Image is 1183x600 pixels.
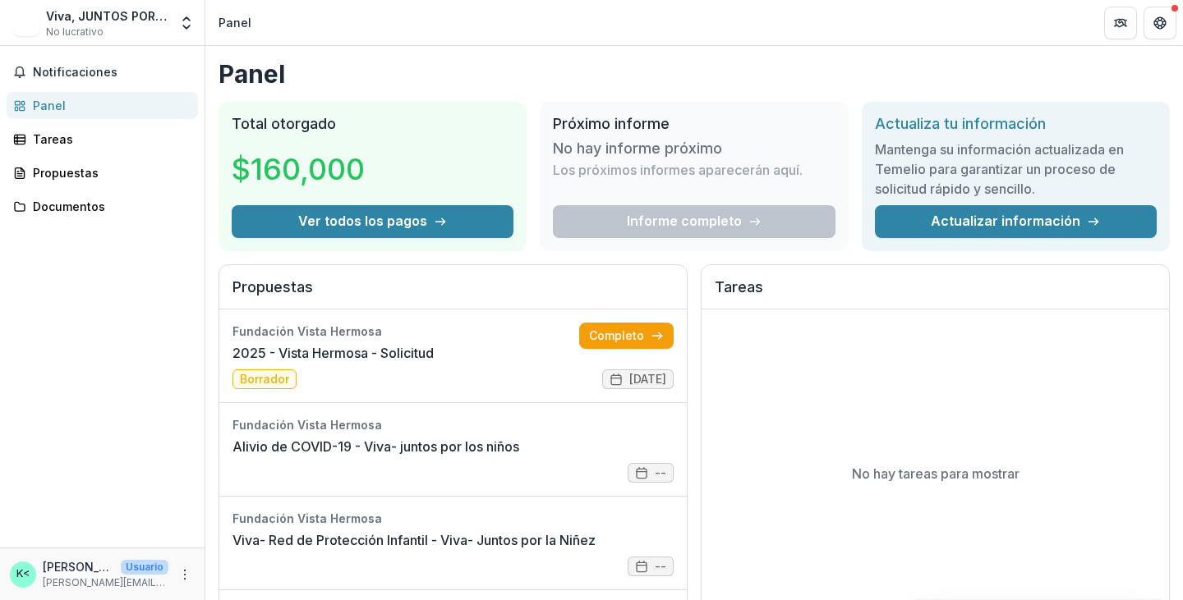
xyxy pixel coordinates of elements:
[875,141,1124,197] font: Mantenga su información actualizada en Temelio para garantizar un proceso de solicitud rápido y s...
[7,92,198,119] a: Panel
[589,328,644,342] font: Completo
[46,9,224,23] font: Viva, JUNTOS POR LOS NIÑOS
[175,7,198,39] button: Conmutador de entidades abiertas
[579,323,674,349] a: Completo
[43,576,291,589] font: [PERSON_NAME][EMAIL_ADDRESS][DOMAIN_NAME]
[46,25,104,38] font: No lucrativo
[16,567,30,579] font: K<
[553,140,722,157] font: No hay informe próximo
[875,115,1046,132] font: Actualiza tu información
[16,569,30,579] div: Karina Bonilla <k.bonilla@viva.org>
[232,115,336,132] font: Total otorgado
[33,166,99,180] font: Propuestas
[232,205,513,238] button: Ver todos los pagos
[875,205,1157,238] a: Actualizar información
[7,126,198,153] a: Tareas
[232,343,434,363] a: 2025 - Vista Hermosa - Solicitud
[126,561,163,573] font: Usuario
[175,565,195,584] button: Más
[1144,7,1176,39] button: Obtener ayuda
[1104,7,1137,39] button: Fogonadura
[232,151,365,187] font: $160,000
[232,278,313,295] font: Propuestas
[715,278,763,295] font: Tareas
[219,16,251,30] font: Panel
[219,59,285,89] font: Panel
[232,530,596,550] a: Viva- Red de Protección Infantil - Viva- Juntos por la Niñez
[232,437,519,456] a: Alivio de COVID-19 - Viva- juntos por los niños
[33,199,105,213] font: Documentos
[212,11,258,34] nav: migaja de pan
[553,162,803,178] font: Los próximos informes aparecerán aquí.
[33,132,73,146] font: Tareas
[7,59,198,85] button: Notificaciones
[33,98,66,112] font: Panel
[13,10,39,36] img: Viva, JUNTOS POR LOS NIÑOS
[7,159,198,186] a: Propuestas
[553,115,670,132] font: Próximo informe
[852,465,1020,482] font: No hay tareas para mostrar
[931,213,1080,230] font: Actualizar información
[298,213,427,230] font: Ver todos los pagos
[43,560,444,574] font: [PERSON_NAME] <[PERSON_NAME][EMAIL_ADDRESS][DOMAIN_NAME]>
[33,65,117,79] font: Notificaciones
[7,193,198,220] a: Documentos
